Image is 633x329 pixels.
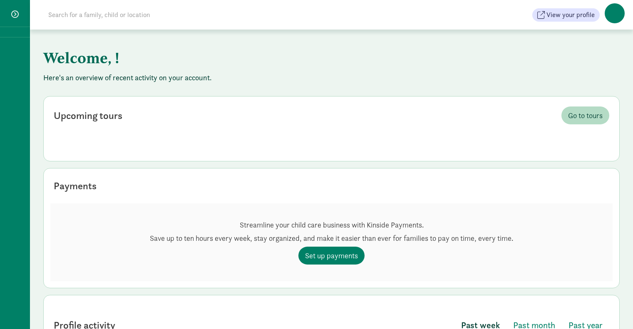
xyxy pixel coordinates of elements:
span: View your profile [546,10,595,20]
button: View your profile [532,8,600,22]
p: Here's an overview of recent activity on your account. [43,73,620,83]
p: Streamline your child care business with Kinside Payments. [150,220,513,230]
h1: Welcome, ! [43,43,455,73]
a: Go to tours [561,106,609,124]
span: Go to tours [568,110,603,121]
div: Upcoming tours [54,108,122,123]
span: Set up payments [305,250,358,261]
p: Save up to ten hours every week, stay organized, and make it easier than ever for families to pay... [150,233,513,243]
a: Set up payments [298,247,365,265]
input: Search for a family, child or location [43,7,277,23]
div: Payments [54,178,97,193]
